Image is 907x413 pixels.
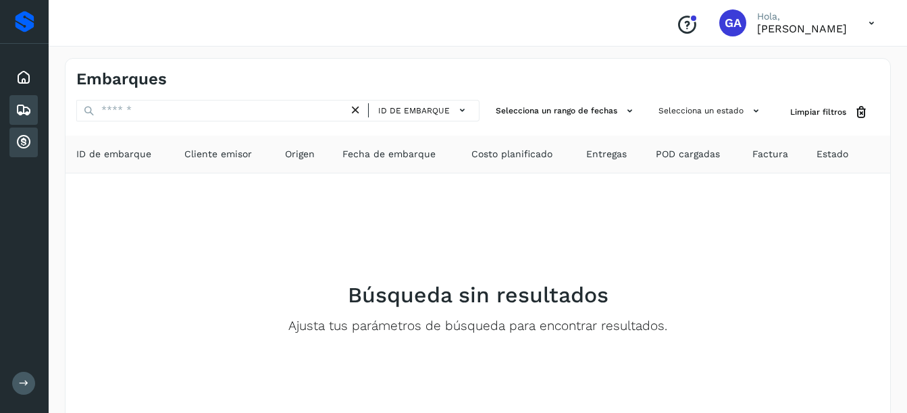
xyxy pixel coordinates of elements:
[342,147,436,161] span: Fecha de embarque
[76,70,167,89] h4: Embarques
[9,128,38,157] div: Cuentas por cobrar
[374,101,473,120] button: ID de embarque
[378,105,450,117] span: ID de embarque
[9,95,38,125] div: Embarques
[817,147,848,161] span: Estado
[288,319,667,334] p: Ajusta tus parámetros de búsqueda para encontrar resultados.
[9,63,38,92] div: Inicio
[471,147,552,161] span: Costo planificado
[76,147,151,161] span: ID de embarque
[779,100,879,125] button: Limpiar filtros
[184,147,252,161] span: Cliente emisor
[656,147,720,161] span: POD cargadas
[752,147,788,161] span: Factura
[348,282,608,308] h2: Búsqueda sin resultados
[653,100,769,122] button: Selecciona un estado
[490,100,642,122] button: Selecciona un rango de fechas
[285,147,315,161] span: Origen
[790,106,846,118] span: Limpiar filtros
[757,11,847,22] p: Hola,
[586,147,627,161] span: Entregas
[757,22,847,35] p: GENOVEVA ARZATE MARTINEZ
